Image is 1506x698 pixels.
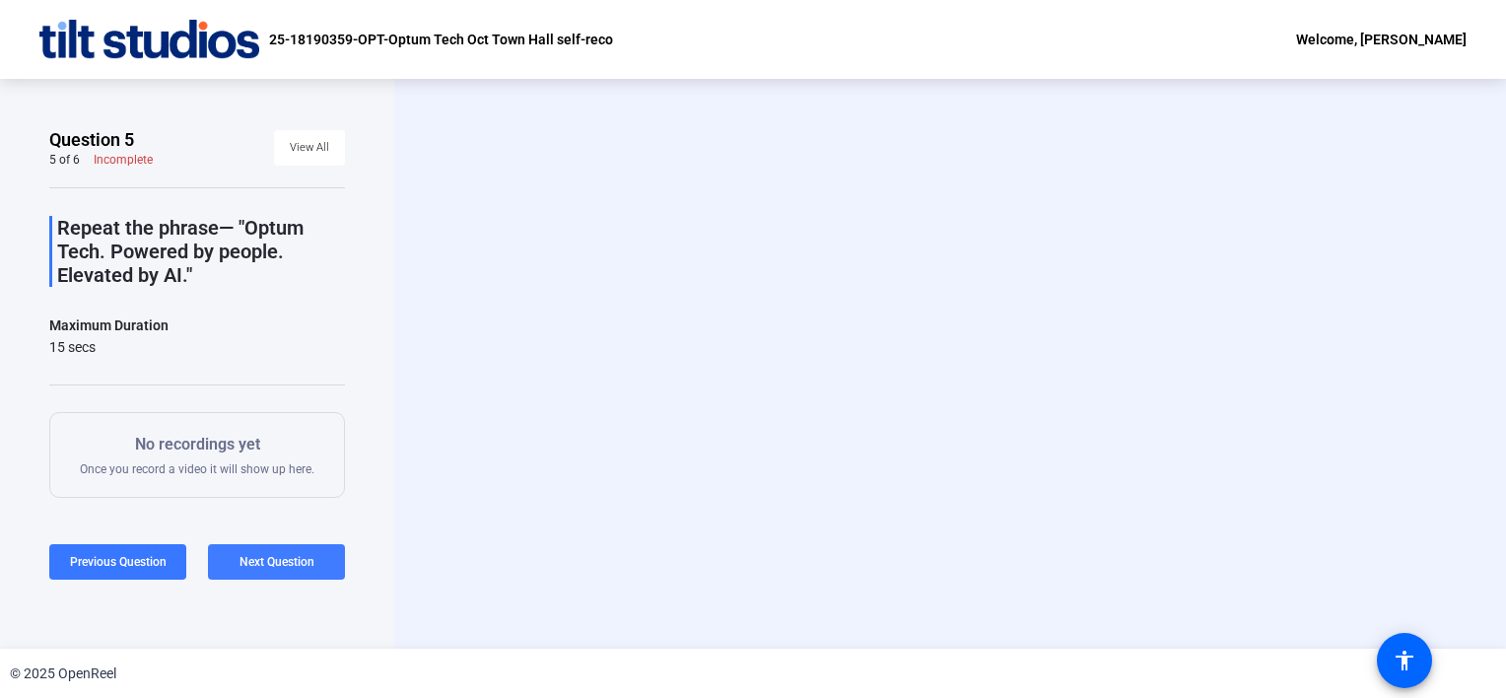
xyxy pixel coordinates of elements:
[49,544,186,580] button: Previous Question
[274,130,345,166] button: View All
[1393,649,1416,672] mat-icon: accessibility
[49,314,169,337] div: Maximum Duration
[290,133,329,163] span: View All
[57,216,345,287] p: Repeat the phrase— "Optum Tech. Powered by people. Elevated by AI."
[269,28,613,51] p: 25-18190359-OPT-Optum Tech Oct Town Hall self-reco
[1296,28,1467,51] div: Welcome, [PERSON_NAME]
[80,433,314,477] div: Once you record a video it will show up here.
[10,663,116,684] div: © 2025 OpenReel
[80,433,314,456] p: No recordings yet
[94,152,153,168] div: Incomplete
[240,555,314,569] span: Next Question
[70,555,167,569] span: Previous Question
[49,337,169,357] div: 15 secs
[49,128,134,152] span: Question 5
[49,152,80,168] div: 5 of 6
[39,20,259,59] img: OpenReel logo
[208,544,345,580] button: Next Question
